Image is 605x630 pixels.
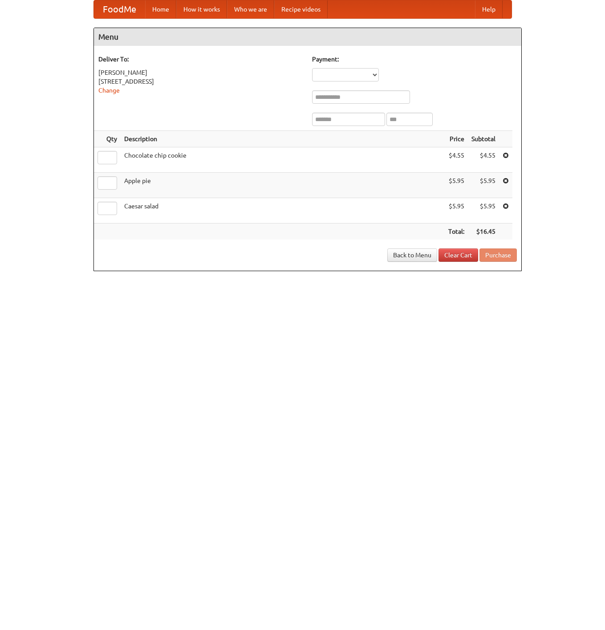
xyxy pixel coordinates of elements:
[121,147,445,173] td: Chocolate chip cookie
[145,0,176,18] a: Home
[98,87,120,94] a: Change
[445,224,468,240] th: Total:
[94,131,121,147] th: Qty
[227,0,274,18] a: Who we are
[121,131,445,147] th: Description
[468,173,499,198] td: $5.95
[98,55,303,64] h5: Deliver To:
[468,131,499,147] th: Subtotal
[445,198,468,224] td: $5.95
[312,55,517,64] h5: Payment:
[121,173,445,198] td: Apple pie
[479,248,517,262] button: Purchase
[387,248,437,262] a: Back to Menu
[439,248,478,262] a: Clear Cart
[445,173,468,198] td: $5.95
[475,0,503,18] a: Help
[176,0,227,18] a: How it works
[445,131,468,147] th: Price
[468,147,499,173] td: $4.55
[98,77,303,86] div: [STREET_ADDRESS]
[94,0,145,18] a: FoodMe
[274,0,328,18] a: Recipe videos
[121,198,445,224] td: Caesar salad
[468,224,499,240] th: $16.45
[445,147,468,173] td: $4.55
[468,198,499,224] td: $5.95
[94,28,521,46] h4: Menu
[98,68,303,77] div: [PERSON_NAME]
